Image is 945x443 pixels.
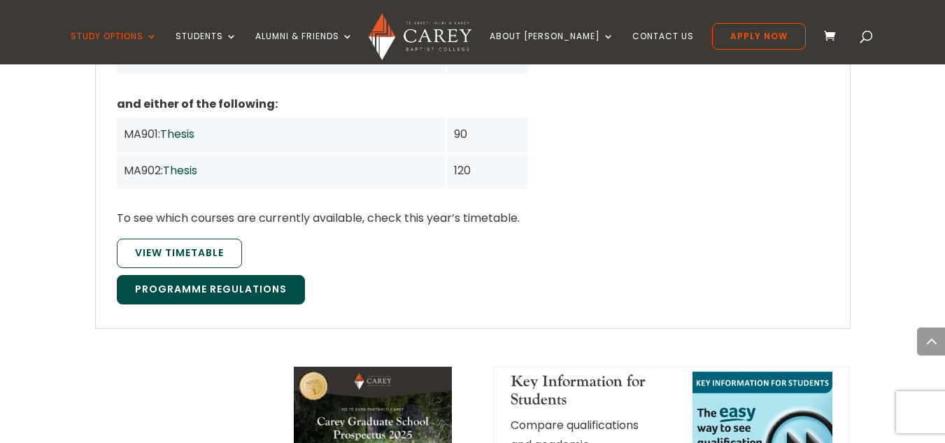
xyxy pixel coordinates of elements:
a: Study Options [71,31,157,64]
a: Thesis [160,126,194,142]
div: MA902: [124,161,439,180]
div: 90 [454,125,521,143]
p: and either of the following: [117,94,528,113]
h4: Key Information for Students [511,372,655,416]
a: Thesis [163,162,197,178]
img: Carey Baptist College [369,13,471,60]
a: Students [176,31,237,64]
a: Apply Now [712,23,806,50]
a: About [PERSON_NAME] [490,31,614,64]
div: 120 [454,161,521,180]
a: Contact Us [632,31,694,64]
a: View Timetable [117,239,242,268]
a: Alumni & Friends [255,31,353,64]
div: MA901: [124,125,439,143]
a: Programme Regulations [117,275,305,304]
